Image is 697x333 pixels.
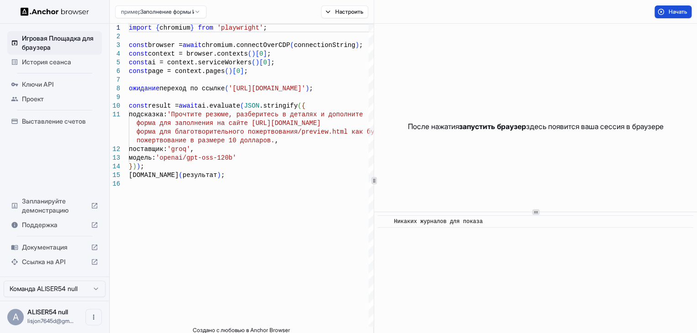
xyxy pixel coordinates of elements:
[202,42,290,49] ya-tr-span: chromium.connectOverCDP
[156,24,159,31] ya-tr-span: {
[305,85,309,92] ya-tr-span: )
[110,145,120,154] div: 12
[129,172,179,179] ya-tr-span: [DOMAIN_NAME]
[335,8,363,16] ya-tr-span: Настроить
[255,50,259,57] ya-tr-span: [
[129,85,159,92] ya-tr-span: ожидание
[129,102,148,109] ya-tr-span: const
[22,221,58,229] ya-tr-span: Поддержка
[110,84,120,93] div: 8
[110,154,120,162] div: 13
[7,92,102,106] div: Проект
[7,194,102,218] div: Запланируйте демонстрацию
[159,24,190,31] ya-tr-span: chromium
[110,180,120,188] div: 16
[110,67,120,76] div: 6
[110,76,120,84] div: 7
[190,146,194,153] ya-tr-span: ,
[22,258,65,265] ya-tr-span: Ссылка на API
[263,50,267,57] ya-tr-span: ]
[7,31,102,55] div: Игровая Площадка для браузера
[259,59,263,66] ya-tr-span: [
[252,59,255,66] ya-tr-span: (
[129,154,156,161] ya-tr-span: модель:
[129,68,148,75] ya-tr-span: const
[255,59,259,66] ya-tr-span: )
[110,110,120,119] div: 11
[198,24,213,31] ya-tr-span: from
[129,163,132,170] span: }
[248,50,251,57] ya-tr-span: (
[167,146,190,153] ya-tr-span: 'groq'
[110,162,120,171] div: 14
[7,77,102,92] div: Ключи API
[121,8,143,15] ya-tr-span: пример:
[110,41,120,50] div: 3
[7,55,102,69] div: История сеанса
[156,154,236,161] ya-tr-span: 'openai/gpt-oss-120b'
[148,102,179,109] ya-tr-span: result =
[7,240,102,255] div: Документация
[271,59,275,66] ya-tr-span: ;
[22,80,53,88] ya-tr-span: Ключи API
[240,102,244,109] ya-tr-span: (
[267,59,270,66] ya-tr-span: ]
[129,111,167,118] ya-tr-span: подсказка:
[240,68,244,75] ya-tr-span: ]
[7,218,102,232] div: Поддержка
[232,68,236,75] ya-tr-span: [
[137,120,321,127] ya-tr-span: форма для заполнения на сайте [URL][DOMAIN_NAME]
[348,111,363,118] ya-tr-span: ните
[129,42,148,49] ya-tr-span: const
[183,172,217,179] ya-tr-span: результат
[263,59,267,66] ya-tr-span: 0
[137,137,275,144] ya-tr-span: пожертвование в размере 10 долларов.
[259,102,298,109] ya-tr-span: .stringify
[129,50,148,57] ya-tr-span: const
[359,42,363,49] ya-tr-span: ;
[267,50,270,57] ya-tr-span: ;
[140,163,144,170] span: ;
[275,137,278,144] ya-tr-span: ,
[22,34,94,51] ya-tr-span: Игровая Площадка для браузера
[110,50,120,58] div: 4
[148,50,248,57] ya-tr-span: context = browser.contexts
[309,85,313,92] ya-tr-span: ;
[244,102,259,109] ya-tr-span: JSON
[22,95,44,103] ya-tr-span: Проект
[228,85,305,92] ya-tr-span: '[URL][DOMAIN_NAME]'
[263,24,267,31] ya-tr-span: ;
[22,117,86,125] ya-tr-span: Выставление счетов
[7,255,102,269] div: Ссылка на API
[459,122,526,131] ya-tr-span: запустить браузер
[21,7,89,16] img: Логотип Якоря
[148,42,183,49] ya-tr-span: browser =
[655,5,692,18] button: Начать
[252,50,255,57] ya-tr-span: )
[110,171,120,180] div: 15
[27,317,74,324] span: lisjon7645d@gmail.com
[137,163,140,170] span: )
[298,102,301,109] ya-tr-span: (
[221,172,225,179] ya-tr-span: ;
[137,128,397,135] ya-tr-span: форма для благотворительного пожертвования/preview.html как будто вы
[198,102,240,109] ya-tr-span: ai.evaluate
[110,32,120,41] div: 2
[167,111,348,118] ya-tr-span: 'Прочтите резюме, разберитесь в деталях и допол
[132,163,136,170] span: )
[110,58,120,67] div: 5
[259,50,263,57] ya-tr-span: 0
[148,68,225,75] ya-tr-span: page = context.pages
[179,172,182,179] ya-tr-span: (
[526,122,664,131] ya-tr-span: здесь появится ваша сессия в браузере
[110,24,120,32] div: 1
[321,5,368,18] button: Настроить
[236,68,240,75] ya-tr-span: 0
[110,102,120,110] div: 10
[190,24,194,31] ya-tr-span: }
[13,312,19,322] ya-tr-span: A
[85,309,102,325] button: Открыть меню
[27,308,68,316] ya-tr-span: ALISER54 null
[7,114,102,129] div: Выставление счетов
